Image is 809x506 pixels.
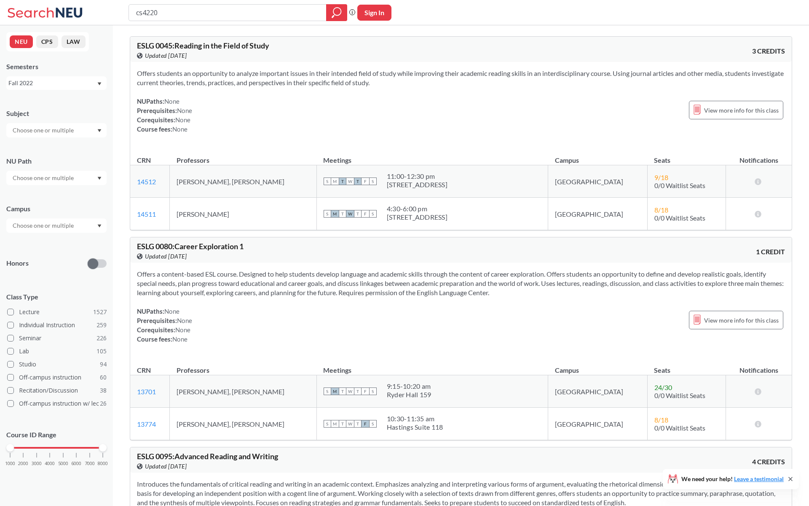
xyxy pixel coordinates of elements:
span: 8 / 18 [654,206,668,214]
div: Campus [6,204,107,213]
th: Campus [548,357,647,375]
input: Class, professor, course number, "phrase" [135,5,320,20]
span: M [331,210,339,218]
div: Dropdown arrow [6,171,107,185]
div: Fall 2022 [8,78,96,88]
span: W [346,178,354,185]
span: F [362,420,369,428]
td: [PERSON_NAME], [PERSON_NAME] [170,408,317,440]
th: Professors [170,147,317,165]
span: None [164,97,179,105]
span: 4 CREDITS [752,457,785,466]
span: 0/0 Waitlist Seats [654,181,705,189]
span: ESLG 0095 : Advanced Reading and Writing [137,452,278,461]
svg: Dropdown arrow [97,82,102,86]
span: 0/0 Waitlist Seats [654,391,705,399]
div: 9:15 - 10:20 am [387,382,431,390]
span: 9 / 18 [654,173,668,181]
label: Off-campus instruction w/ lec [7,398,107,409]
svg: Dropdown arrow [97,224,102,228]
span: 3000 [32,461,42,466]
div: Dropdown arrow [6,218,107,233]
p: Course ID Range [6,430,107,440]
span: T [354,210,362,218]
button: LAW [62,35,86,48]
span: 1000 [5,461,15,466]
span: 8 / 18 [654,416,668,424]
span: T [339,388,346,395]
span: 3 CREDITS [752,46,785,56]
span: We need your help! [681,476,784,482]
div: NUPaths: Prerequisites: Corequisites: Course fees: [137,307,192,344]
td: [PERSON_NAME], [PERSON_NAME] [170,375,317,408]
th: Seats [647,357,726,375]
span: F [362,388,369,395]
span: W [346,420,354,428]
span: 94 [100,360,107,369]
span: 38 [100,386,107,395]
a: 13701 [137,388,156,396]
span: 1527 [93,307,107,317]
div: 10:30 - 11:35 am [387,414,443,423]
div: [STREET_ADDRESS] [387,180,447,189]
span: M [331,178,339,185]
th: Notifications [726,357,792,375]
span: ESLG 0080 : Career Exploration 1 [137,242,244,251]
button: CPS [36,35,58,48]
td: [PERSON_NAME], [PERSON_NAME] [170,165,317,198]
span: Updated [DATE] [145,51,187,60]
span: S [324,210,331,218]
span: S [324,388,331,395]
td: [PERSON_NAME] [170,198,317,230]
div: Hastings Suite 118 [387,423,443,431]
span: 0/0 Waitlist Seats [654,424,705,432]
div: NU Path [6,156,107,166]
span: None [172,335,188,343]
span: S [324,420,331,428]
span: 6000 [71,461,81,466]
div: Dropdown arrow [6,123,107,137]
span: 0/0 Waitlist Seats [654,214,705,222]
label: Lab [7,346,107,357]
input: Choose one or multiple [8,173,79,183]
th: Professors [170,357,317,375]
div: 11:00 - 12:30 pm [387,172,447,180]
span: T [339,178,346,185]
span: Offers a content-based ESL course. Designed to help students develop language and academic skills... [137,270,784,296]
svg: Dropdown arrow [97,177,102,180]
label: Seminar [7,333,107,344]
span: T [339,210,346,218]
span: S [369,210,377,218]
span: 8000 [98,461,108,466]
span: 226 [96,334,107,343]
p: Honors [6,258,29,268]
span: Class Type [6,292,107,301]
button: Sign In [357,5,391,21]
label: Recitation/Discussion [7,385,107,396]
span: Offers students an opportunity to analyze important issues in their intended field of study while... [137,69,784,86]
span: None [175,326,190,334]
th: Meetings [316,147,548,165]
span: T [354,178,362,185]
span: ESLG 0045 : Reading in the Field of Study [137,41,269,50]
label: Lecture [7,307,107,318]
span: M [331,420,339,428]
input: Choose one or multiple [8,125,79,135]
div: Fall 2022Dropdown arrow [6,76,107,90]
td: [GEOGRAPHIC_DATA] [548,408,647,440]
th: Notifications [726,147,792,165]
div: magnifying glass [326,4,347,21]
input: Choose one or multiple [8,221,79,231]
span: S [369,388,377,395]
label: Off-campus instruction [7,372,107,383]
span: View more info for this class [704,105,779,116]
span: 2000 [18,461,28,466]
span: Updated [DATE] [145,252,187,261]
span: F [362,210,369,218]
a: Leave a testimonial [734,475,784,482]
span: T [354,388,362,395]
span: 1 CREDIT [756,247,785,256]
span: 60 [100,373,107,382]
span: T [339,420,346,428]
span: None [177,317,192,324]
